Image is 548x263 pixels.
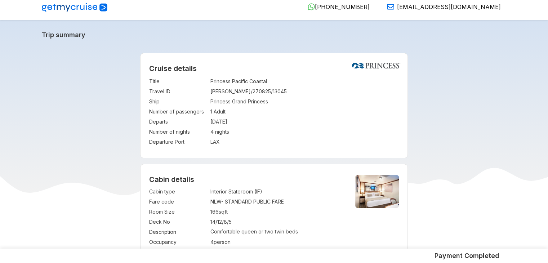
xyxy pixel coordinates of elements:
td: Occupancy [149,237,207,247]
td: Interior Stateroom (IF) [210,187,343,197]
td: : [207,187,210,197]
td: [PERSON_NAME]/270825/13045 [210,86,399,97]
h2: Cruise details [149,64,399,73]
td: : [207,227,210,237]
img: Email [387,3,394,10]
td: : [207,217,210,227]
td: 14/12/8/5 [210,217,343,227]
td: Title [149,76,207,86]
td: : [207,197,210,207]
td: Cabin type [149,187,207,197]
td: : [207,237,210,247]
td: Deck No [149,217,207,227]
td: 4 person [210,237,343,247]
h5: Payment Completed [435,251,499,260]
td: Princess Pacific Coastal [210,76,399,86]
td: : [207,76,210,86]
h4: Cabin details [149,175,399,184]
td: Princess Grand Princess [210,97,399,107]
td: Number of nights [149,127,207,137]
td: : [207,137,210,147]
td: : [207,97,210,107]
td: Room Size [149,207,207,217]
td: : [207,127,210,137]
td: Fare code [149,197,207,207]
span: [PHONE_NUMBER] [315,3,370,10]
td: [DATE] [210,117,399,127]
a: Trip summary [42,31,507,39]
a: [EMAIL_ADDRESS][DOMAIN_NAME] [381,3,501,10]
a: [PHONE_NUMBER] [302,3,370,10]
td: 1 Adult [210,107,399,117]
img: WhatsApp [308,3,315,10]
td: Departure Port [149,137,207,147]
td: 4 nights [210,127,399,137]
td: : [207,117,210,127]
span: [EMAIL_ADDRESS][DOMAIN_NAME] [397,3,501,10]
p: Comfortable queen or two twin beds [210,228,343,235]
td: Departs [149,117,207,127]
div: NLW - STANDARD PUBLIC FARE [210,198,343,205]
td: Number of passengers [149,107,207,117]
td: : [207,107,210,117]
td: : [207,86,210,97]
td: Travel ID [149,86,207,97]
td: LAX [210,137,399,147]
td: Ship [149,97,207,107]
td: 166 sqft [210,207,343,217]
td: : [207,207,210,217]
td: Description [149,227,207,237]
